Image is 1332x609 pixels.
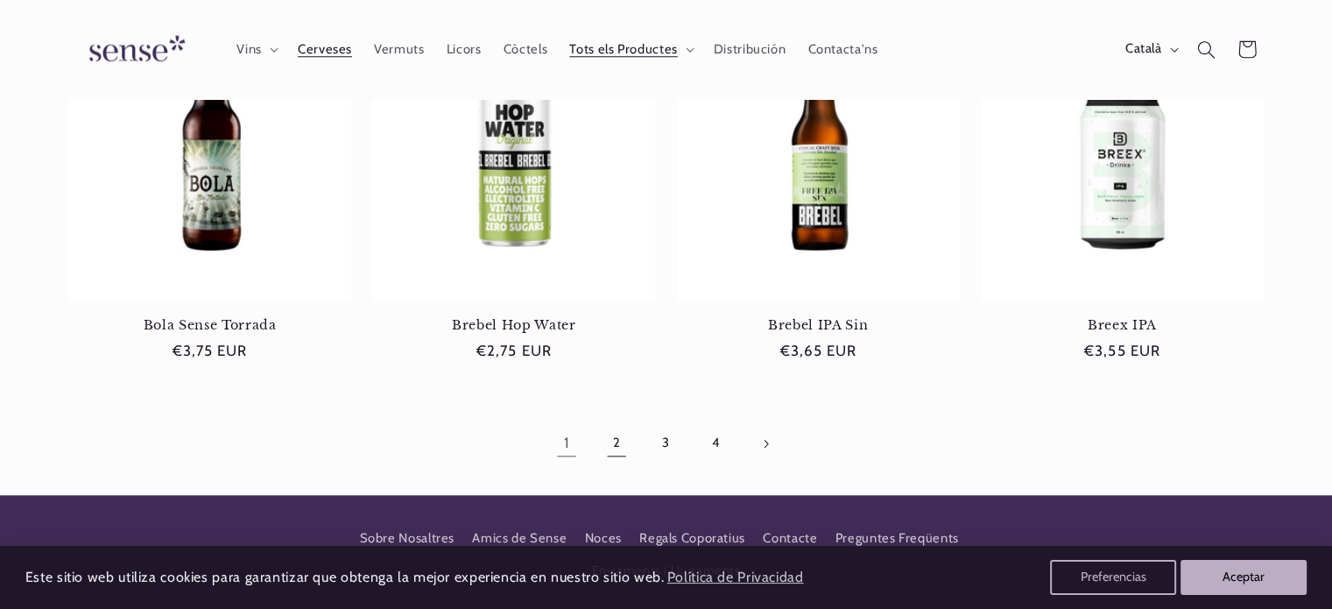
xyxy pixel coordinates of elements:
span: Cerveses [298,41,352,58]
a: Pàgina 3 [645,423,686,464]
a: Vermuts [363,30,436,68]
a: Preguntes Freqüents [835,523,959,555]
a: Cerveses [286,30,363,68]
img: Sense [68,25,200,74]
a: Pàgina següent [745,423,786,464]
span: Català [1125,40,1162,60]
summary: Cerca [1187,29,1227,69]
a: Brebel IPA Sin [677,317,960,333]
summary: Vins [225,30,286,68]
a: Política de Privacidad (opens in a new tab) [664,563,806,593]
a: Sobre Nosaltres [360,528,455,555]
a: Bola Sense Torrada [68,317,351,333]
nav: Paginació [68,423,1264,464]
button: Aceptar [1180,560,1307,595]
span: Este sitio web utiliza cookies para garantizar que obtenga la mejor experiencia en nuestro sitio ... [25,569,665,585]
a: Pàgina 1 [546,423,587,464]
a: Sense [61,18,207,81]
a: Breex IPA [981,317,1264,333]
span: Contacta'ns [807,41,877,58]
a: Pàgina 4 [695,423,736,464]
button: Preferencias [1050,560,1176,595]
a: Còctels [492,30,559,68]
a: Brebel Hop Water [372,317,655,333]
a: Pàgina 2 [596,423,637,464]
span: Vermuts [374,41,424,58]
span: Licors [447,41,482,58]
a: Contacte [763,523,817,555]
span: Vins [236,41,262,58]
span: Còctels [504,41,547,58]
a: Noces [585,523,622,555]
span: Tots els Productes [569,41,677,58]
a: Amics de Sense [472,523,567,555]
a: Regals Coporatius [639,523,745,555]
span: Distribución [714,41,786,58]
a: Distribución [702,30,797,68]
button: Català [1114,32,1187,67]
a: Licors [435,30,492,68]
a: Contacta'ns [797,30,889,68]
summary: Tots els Productes [559,30,702,68]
